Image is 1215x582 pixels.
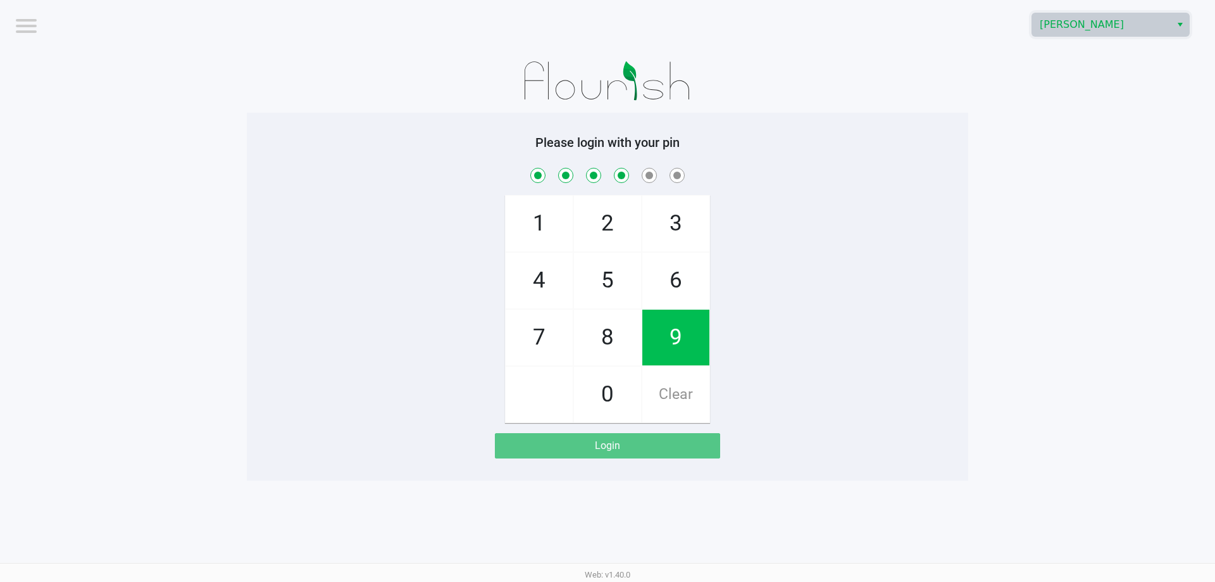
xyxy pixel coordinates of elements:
span: [PERSON_NAME] [1040,17,1163,32]
span: 7 [506,310,573,365]
button: Select [1171,13,1189,36]
span: Clear [642,367,709,422]
span: 3 [642,196,709,251]
span: Web: v1.40.0 [585,570,630,579]
span: 2 [574,196,641,251]
h5: Please login with your pin [256,135,959,150]
span: 1 [506,196,573,251]
span: 6 [642,253,709,308]
span: 0 [574,367,641,422]
span: 9 [642,310,709,365]
span: 8 [574,310,641,365]
span: 5 [574,253,641,308]
span: 4 [506,253,573,308]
